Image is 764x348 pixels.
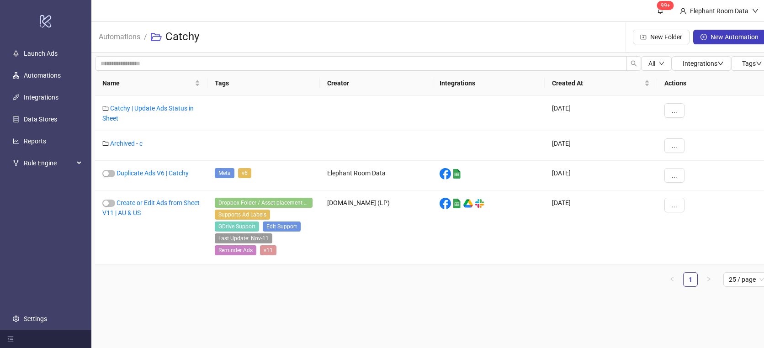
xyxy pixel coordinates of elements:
[117,169,189,177] a: Duplicate Ads V6 | Catchy
[102,78,193,88] span: Name
[215,233,272,243] span: Last Update: Nov-11
[665,272,679,287] li: Previous Page
[165,30,199,44] h3: Catchy
[664,138,684,153] button: ...
[665,272,679,287] button: left
[664,198,684,212] button: ...
[24,116,57,123] a: Data Stores
[686,6,752,16] div: Elephant Room Data
[701,272,716,287] li: Next Page
[144,22,147,52] li: /
[640,34,647,40] span: folder-add
[545,161,657,190] div: [DATE]
[102,140,109,147] span: folder
[756,60,762,67] span: down
[545,131,657,161] div: [DATE]
[742,60,762,67] span: Tags
[260,245,276,255] span: v11
[664,168,684,183] button: ...
[669,276,675,282] span: left
[432,71,545,96] th: Integrations
[672,107,677,114] span: ...
[700,34,707,40] span: plus-circle
[24,154,74,172] span: Rule Engine
[633,30,690,44] button: New Folder
[215,221,259,232] span: GDrive Support
[683,272,698,287] li: 1
[24,50,58,57] a: Launch Ads
[659,61,664,66] span: down
[320,71,432,96] th: Creator
[24,72,61,79] a: Automations
[263,221,301,232] span: Edit Support
[641,56,672,71] button: Alldown
[701,272,716,287] button: right
[102,199,200,216] a: Create or Edit Ads from Sheet V11 | AU & US
[706,276,711,282] span: right
[24,94,58,101] a: Integrations
[215,210,270,220] span: Supports Ad Labels
[680,8,686,14] span: user
[672,142,677,149] span: ...
[13,160,19,166] span: fork
[648,60,655,67] span: All
[215,168,234,178] span: Meta
[650,33,682,41] span: New Folder
[215,198,313,208] span: Dropbox Folder / Asset placement detection
[545,71,657,96] th: Created At
[552,78,642,88] span: Created At
[672,201,677,209] span: ...
[683,60,724,67] span: Integrations
[215,245,256,255] span: Reminder Ads
[102,105,109,111] span: folder
[711,33,759,41] span: New Automation
[752,8,759,14] span: down
[7,336,14,342] span: menu-fold
[729,273,764,286] span: 25 / page
[684,273,697,286] a: 1
[672,56,731,71] button: Integrationsdown
[664,103,684,118] button: ...
[657,1,674,10] sup: 1570
[95,71,207,96] th: Name
[151,32,162,42] span: folder-open
[672,172,677,179] span: ...
[110,140,143,147] a: Archived - c
[545,190,657,265] div: [DATE]
[97,31,142,41] a: Automations
[320,161,432,190] div: Elephant Room Data
[24,137,46,145] a: Reports
[320,190,432,265] div: [DOMAIN_NAME] (LP)
[102,105,194,122] a: Catchy | Update Ads Status in Sheet
[717,60,724,67] span: down
[24,315,47,322] a: Settings
[631,60,637,67] span: search
[207,71,320,96] th: Tags
[657,7,663,14] span: bell
[238,168,251,178] span: v6
[545,96,657,131] div: [DATE]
